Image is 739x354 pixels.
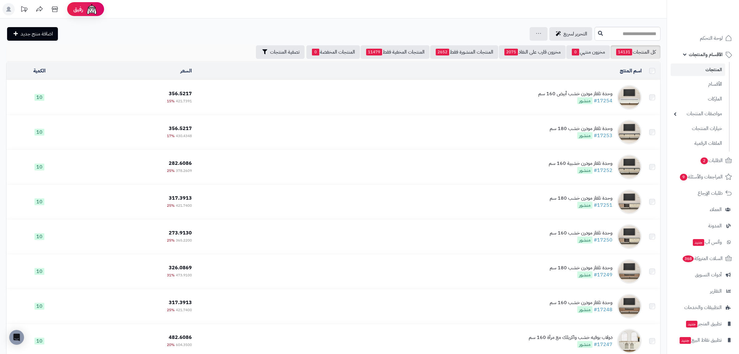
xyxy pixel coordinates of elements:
[671,267,735,282] a: أدوات التسويق
[176,272,192,278] span: 473.9100
[671,218,735,233] a: المدونة
[33,67,46,75] a: الكمية
[686,321,697,328] span: جديد
[436,49,449,55] span: 2652
[685,319,722,328] span: تطبيق المتجر
[671,300,735,315] a: التطبيقات والخدمات
[671,107,725,120] a: مواصفات المنتجات
[594,167,612,174] a: #17252
[671,31,735,46] a: لوحة التحكم
[594,97,612,104] a: #17254
[693,239,704,246] span: جديد
[671,284,735,299] a: التقارير
[176,238,192,243] span: 365.2200
[21,30,53,38] span: اضافة منتج جديد
[671,78,725,91] a: الأقسام
[167,168,175,173] span: 25%
[679,336,722,344] span: تطبيق نقاط البيع
[169,299,192,306] span: 317.3913
[577,306,592,313] span: منشور
[577,132,592,139] span: منشور
[682,255,694,262] span: 368
[169,229,192,237] span: 273.9130
[708,222,722,230] span: المدونة
[73,6,83,13] span: رفيق
[594,341,612,348] a: #17247
[680,173,688,181] span: 9
[671,122,725,135] a: خيارات المنتجات
[176,168,192,173] span: 378.2609
[700,156,723,165] span: الطلبات
[270,48,300,56] span: تصفية المنتجات
[572,49,579,55] span: 0
[671,137,725,150] a: الملفات الرقمية
[550,125,612,132] div: وحدة تلفاز مودرن خشب 180 سم
[594,271,612,279] a: #17249
[617,259,642,284] img: وحدة تلفاز مودرن خشب 180 سم
[697,5,733,18] img: logo-2.png
[256,45,305,59] button: تصفية المنتجات
[563,30,587,38] span: التحرير لسريع
[34,198,44,205] span: 10
[169,194,192,202] span: 317.3913
[176,133,192,139] span: 430.4348
[710,205,722,214] span: العملاء
[684,303,722,312] span: التطبيقات والخدمات
[594,201,612,209] a: #17251
[617,155,642,179] img: وحدة تلفاز مودرن خشبية 160 سم
[9,330,24,345] div: Open Intercom Messenger
[34,164,44,170] span: 10
[692,238,722,246] span: وآتس آب
[169,264,192,271] span: 326.0869
[698,189,723,197] span: طلبات الإرجاع
[577,271,592,278] span: منشور
[312,49,319,55] span: 0
[617,189,642,214] img: وحدة تلفاز مودرن خشب 180 سم
[176,98,192,104] span: 421.7391
[430,45,498,59] a: المنتجات المنشورة فقط2652
[176,342,192,348] span: 604.3500
[34,129,44,136] span: 10
[167,342,175,348] span: 20%
[617,294,642,319] img: وحدة تلفاز مودرن خشب 160 سم
[594,306,612,313] a: #17248
[695,271,722,279] span: أدوات التسويق
[671,333,735,348] a: تطبيق نقاط البيعجديد
[577,167,592,174] span: منشور
[550,195,612,202] div: وحدة تلفاز مودرن خشب 180 سم
[169,334,192,341] span: 482.6086
[689,50,723,59] span: الأقسام والمنتجات
[550,264,612,271] div: وحدة تلفاز مودرن خشب 180 سم
[180,67,192,75] a: السعر
[671,63,725,76] a: المنتجات
[34,94,44,101] span: 10
[167,272,175,278] span: 31%
[617,120,642,144] img: وحدة تلفاز مودرن خشب 180 سم
[34,338,44,344] span: 10
[617,85,642,110] img: وحدة تلفاز مودرن خشب أبيض 160 سم
[617,329,642,353] img: دولاب بوفيه خشب واكريلك مع مرآة 160 سم
[167,307,175,313] span: 25%
[617,224,642,249] img: وحدة تلفاز مودرن خشب 160 سم
[499,45,566,59] a: مخزون قارب على النفاذ2075
[167,98,175,104] span: 15%
[549,27,592,41] a: التحرير لسريع
[34,303,44,310] span: 10
[682,254,723,263] span: السلات المتروكة
[577,202,592,209] span: منشور
[701,157,708,164] span: 2
[366,49,382,55] span: 11479
[549,160,612,167] div: وحدة تلفاز مودرن خشبية 160 سم
[529,334,612,341] div: دولاب بوفيه خشب واكريلك مع مرآة 160 سم
[550,230,612,237] div: وحدة تلفاز مودرن خشب 160 سم
[34,268,44,275] span: 10
[671,202,735,217] a: العملاء
[671,235,735,250] a: وآتس آبجديد
[679,173,723,181] span: المراجعات والأسئلة
[594,236,612,244] a: #17250
[169,90,192,97] span: 356.5217
[710,287,722,295] span: التقارير
[671,316,735,331] a: تطبيق المتجرجديد
[86,3,98,15] img: ai-face.png
[594,132,612,139] a: #17253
